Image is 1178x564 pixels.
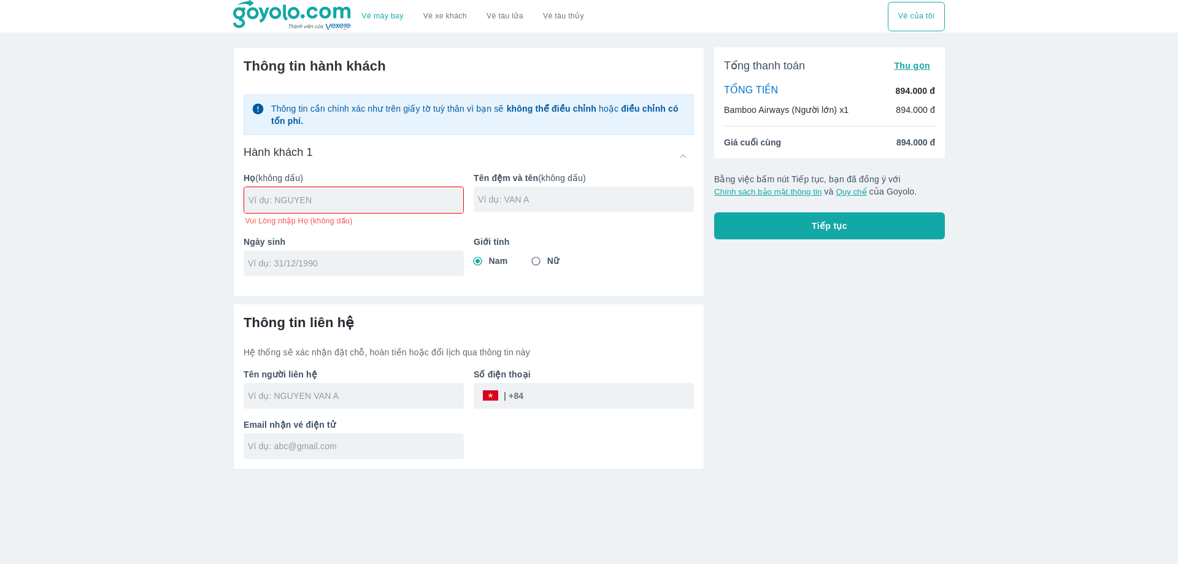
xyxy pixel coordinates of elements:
span: Tiếp tục [812,220,847,232]
span: 894.000 đ [896,136,935,149]
span: Tổng thanh toán [724,58,805,73]
p: Ngày sinh [244,236,464,248]
h6: Hành khách 1 [244,145,313,160]
button: Quy chế [836,187,866,196]
input: Ví dụ: VAN A [478,193,694,206]
a: Vé tàu lửa [477,2,533,31]
a: Vé xe khách [423,12,467,21]
span: Vui Lòng nhập Họ (không dấu) [245,216,352,226]
p: Bằng việc bấm nút Tiếp tục, bạn đã đồng ý với và của Goyolo. [714,173,945,198]
p: 894.000 đ [896,85,935,97]
button: Vé của tôi [888,2,945,31]
span: Giá cuối cùng [724,136,781,149]
b: Tên người liên hệ [244,369,317,379]
a: Vé máy bay [362,12,404,21]
p: Giới tính [474,236,694,248]
p: 894.000 đ [896,104,935,116]
div: choose transportation mode [888,2,945,31]
input: Ví dụ: abc@gmail.com [248,440,464,452]
input: Ví dụ: 31/12/1990 [248,257,452,269]
h6: Thông tin liên hệ [244,314,694,331]
p: Bamboo Airways (Người lớn) x1 [724,104,849,116]
span: Nữ [547,255,559,267]
button: Thu gọn [889,57,935,74]
p: (không dấu) [474,172,694,184]
b: Họ [244,173,255,183]
input: Ví dụ: NGUYEN VAN A [248,390,464,402]
p: (không dấu) [244,172,464,184]
p: Thông tin cần chính xác như trên giấy tờ tuỳ thân vì bạn sẽ hoặc [271,102,686,127]
div: choose transportation mode [352,2,594,31]
button: Tiếp tục [714,212,945,239]
span: Nam [489,255,508,267]
b: Tên đệm và tên [474,173,538,183]
p: Hệ thống sẽ xác nhận đặt chỗ, hoàn tiền hoặc đổi lịch qua thông tin này [244,346,694,358]
p: TỔNG TIỀN [724,84,778,98]
button: Chính sách bảo mật thông tin [714,187,822,196]
button: Vé tàu thủy [533,2,594,31]
span: Thu gọn [894,61,930,71]
b: Email nhận vé điện tử [244,420,336,430]
b: Số điện thoại [474,369,531,379]
input: Ví dụ: NGUYEN [248,194,463,206]
strong: không thể điều chỉnh [507,104,596,114]
h6: Thông tin hành khách [244,58,694,75]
